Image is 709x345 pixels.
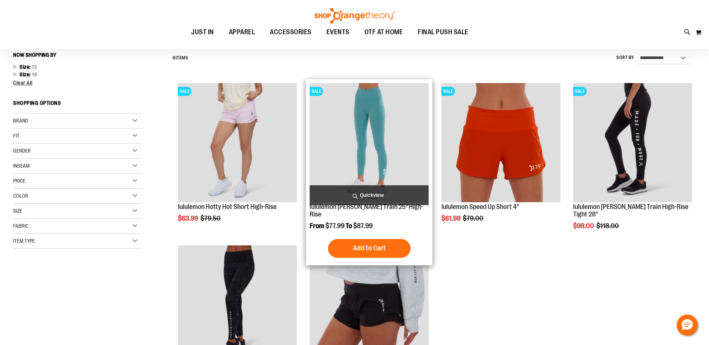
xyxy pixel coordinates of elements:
span: $98.00 [573,222,595,230]
a: Product image for lululemon Womens Wunder Train High-Rise Tight 25inSALE [310,83,429,203]
img: Shop Orangetheory [313,8,396,24]
div: product [569,79,696,248]
div: product [174,79,301,241]
span: FINAL PUSH SALE [418,24,468,41]
span: SALE [573,87,587,96]
span: APPAREL [229,24,255,41]
span: Price [13,178,26,184]
img: Product image for lululemon Wunder Train High-Rise Tight 28" [573,83,692,202]
span: Clear All [13,80,33,86]
span: $61.99 [441,215,462,222]
span: OTF AT HOME [364,24,403,41]
span: Gender [13,148,31,154]
span: From [310,222,324,230]
span: Inseam [13,163,30,169]
span: JUST IN [191,24,214,41]
span: Size [20,71,32,77]
span: Add to Cart [353,244,386,252]
a: Clear All [13,80,142,85]
span: SALE [310,87,323,96]
span: SALE [178,87,191,96]
span: EVENTS [327,24,349,41]
span: 6 [173,55,176,61]
span: 12 [32,64,37,70]
span: $77.99 [325,222,345,230]
img: Product image for lululemon Speed Up Short 4" [441,83,560,202]
span: $79.50 [200,215,222,222]
a: Quickview [310,185,429,205]
img: Product image for lululemon Womens Wunder Train High-Rise Tight 25in [310,83,429,202]
a: lululemon Speed Up Short 4" [441,203,519,210]
span: SALE [441,87,455,96]
a: lululemon [PERSON_NAME] Train High-Rise Tight 28" [573,203,688,218]
div: product [306,79,432,265]
span: Size [20,64,32,70]
span: $118.00 [596,222,620,230]
label: Sort By [616,54,634,61]
span: Color [13,193,28,199]
strong: Shopping Options [13,97,142,113]
button: Now Shopping by [13,48,60,61]
a: lululemon Hotty Hot Short High-Rise [178,203,277,210]
button: Add to Cart [328,239,411,258]
button: Hello, have a question? Let’s chat. [677,315,698,336]
a: FINAL PUSH SALE [410,24,476,41]
span: Item Type [13,238,35,244]
a: Product image for lululemon Wunder Train High-Rise Tight 28"SALE [573,83,692,203]
span: Fit [13,133,20,139]
a: lululemon Hotty Hot Short High-RiseSALE [178,83,297,203]
span: $79.00 [463,215,485,222]
a: lululemon [PERSON_NAME] Train 25" High-Rise [310,203,423,218]
h2: Items [173,52,188,64]
a: JUST IN [184,24,221,41]
span: Brand [13,118,28,124]
span: Size [13,208,22,214]
a: OTF AT HOME [357,24,411,41]
span: $63.99 [178,215,199,222]
img: lululemon Hotty Hot Short High-Rise [178,83,297,202]
span: To [346,222,352,230]
a: APPAREL [221,24,263,41]
a: ACCESSORIES [262,24,319,41]
span: Fabric [13,223,29,229]
span: $87.99 [353,222,373,230]
a: Product image for lululemon Speed Up Short 4"SALE [441,83,560,203]
div: product [438,79,564,241]
span: 14 [32,71,37,77]
span: ACCESSORIES [270,24,312,41]
a: EVENTS [319,24,357,41]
